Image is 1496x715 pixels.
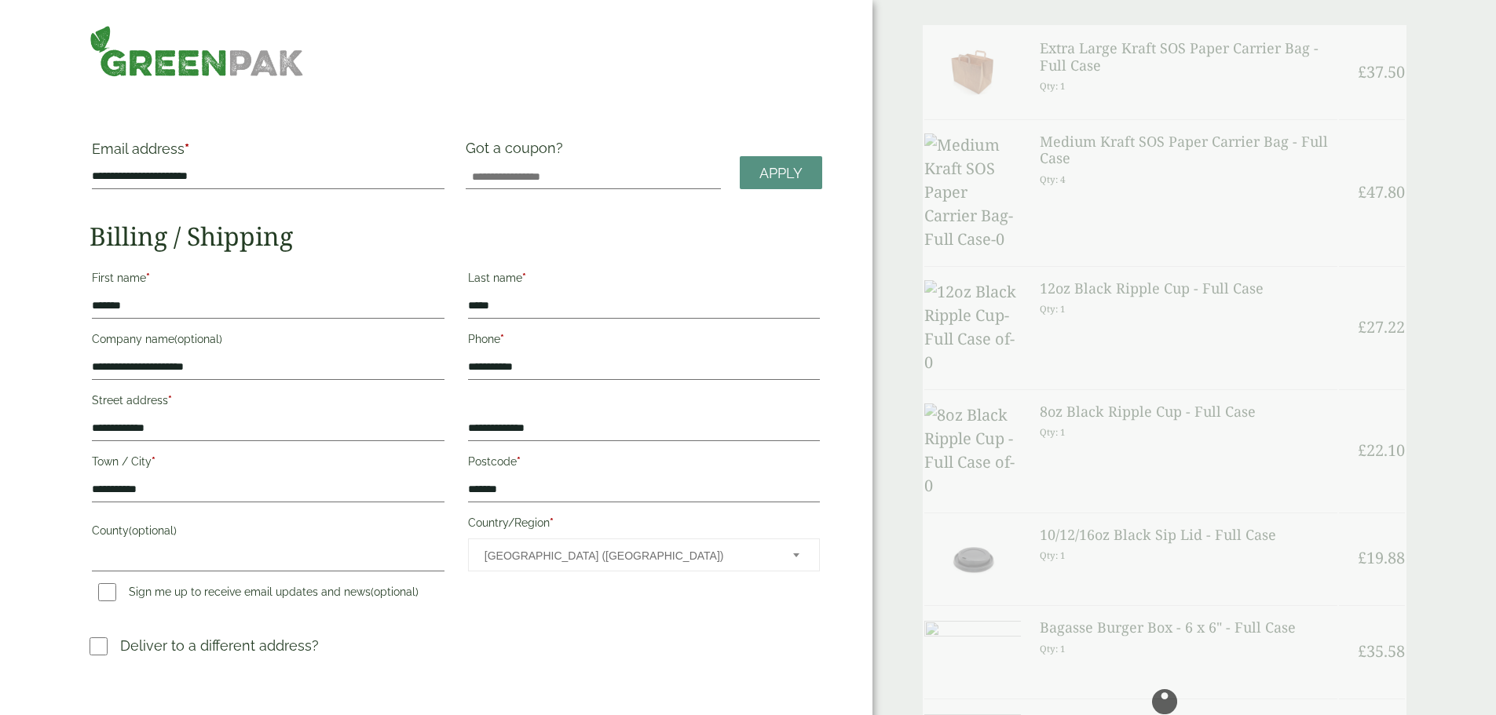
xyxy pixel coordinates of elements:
span: Country/Region [468,538,820,571]
label: Country/Region [468,512,820,538]
label: Got a coupon? [466,140,569,164]
label: Town / City [92,451,444,477]
abbr: required [517,455,521,468]
img: GreenPak Supplies [90,25,304,77]
abbr: required [168,394,172,407]
abbr: required [152,455,155,468]
abbr: required [550,516,554,529]
span: (optional) [174,333,222,345]
a: Apply [740,156,822,190]
abbr: required [185,140,189,157]
abbr: required [146,272,150,284]
label: Company name [92,328,444,355]
label: Sign me up to receive email updates and news [92,585,425,603]
span: Apply [759,165,803,182]
span: United Kingdom (UK) [485,539,772,572]
p: Deliver to a different address? [120,635,319,656]
label: Street address [92,389,444,416]
input: Sign me up to receive email updates and news(optional) [98,583,116,601]
h2: Billing / Shipping [90,221,822,251]
label: Email address [92,142,444,164]
label: Phone [468,328,820,355]
label: County [92,520,444,546]
label: Last name [468,267,820,294]
span: (optional) [129,524,177,537]
abbr: required [522,272,526,284]
label: First name [92,267,444,294]
label: Postcode [468,451,820,477]
abbr: required [500,333,504,345]
span: (optional) [371,585,419,598]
